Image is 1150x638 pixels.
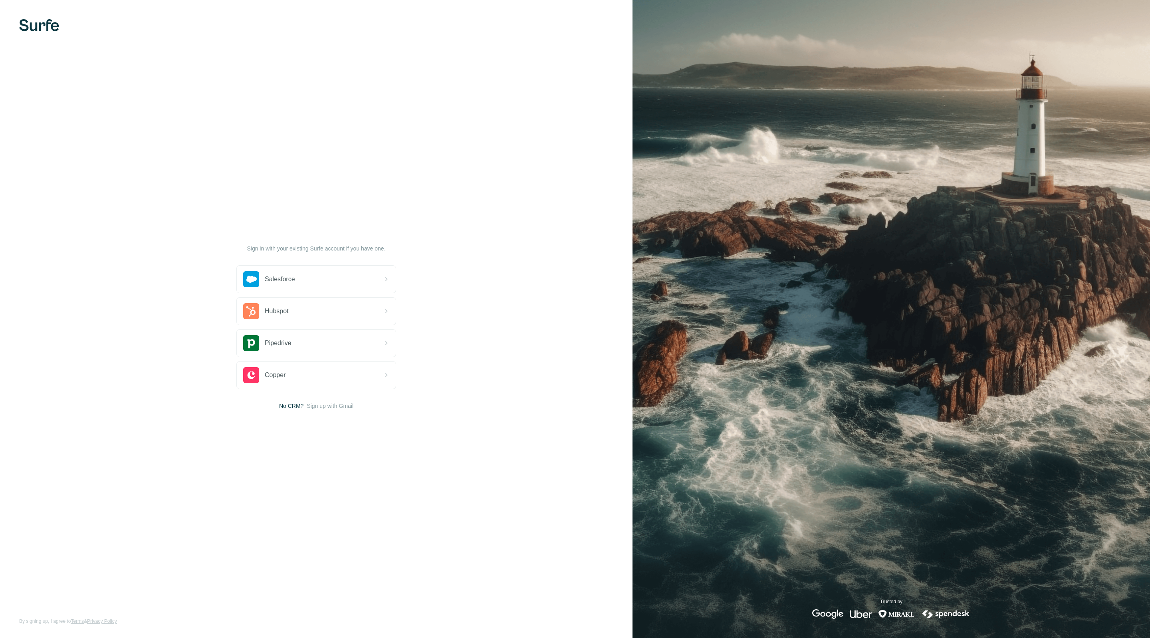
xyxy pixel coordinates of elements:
a: Terms [71,618,84,624]
img: google's logo [812,609,843,619]
img: copper's logo [243,367,259,383]
span: No CRM? [279,402,303,410]
img: spendesk's logo [921,609,971,619]
img: hubspot's logo [243,303,259,319]
img: pipedrive's logo [243,335,259,351]
span: Copper [265,370,286,380]
span: Salesforce [265,274,295,284]
span: By signing up, I agree to & [19,618,117,625]
span: Hubspot [265,306,289,316]
img: uber's logo [850,609,872,619]
img: Surfe's logo [19,19,59,31]
img: mirakl's logo [878,609,915,619]
p: Trusted by [880,598,902,605]
h1: Let’s get started! [236,229,396,241]
p: Sign in with your existing Surfe account if you have one. [247,244,385,252]
button: Sign up with Gmail [307,402,353,410]
span: Pipedrive [265,338,291,348]
img: salesforce's logo [243,271,259,287]
a: Privacy Policy [87,618,117,624]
